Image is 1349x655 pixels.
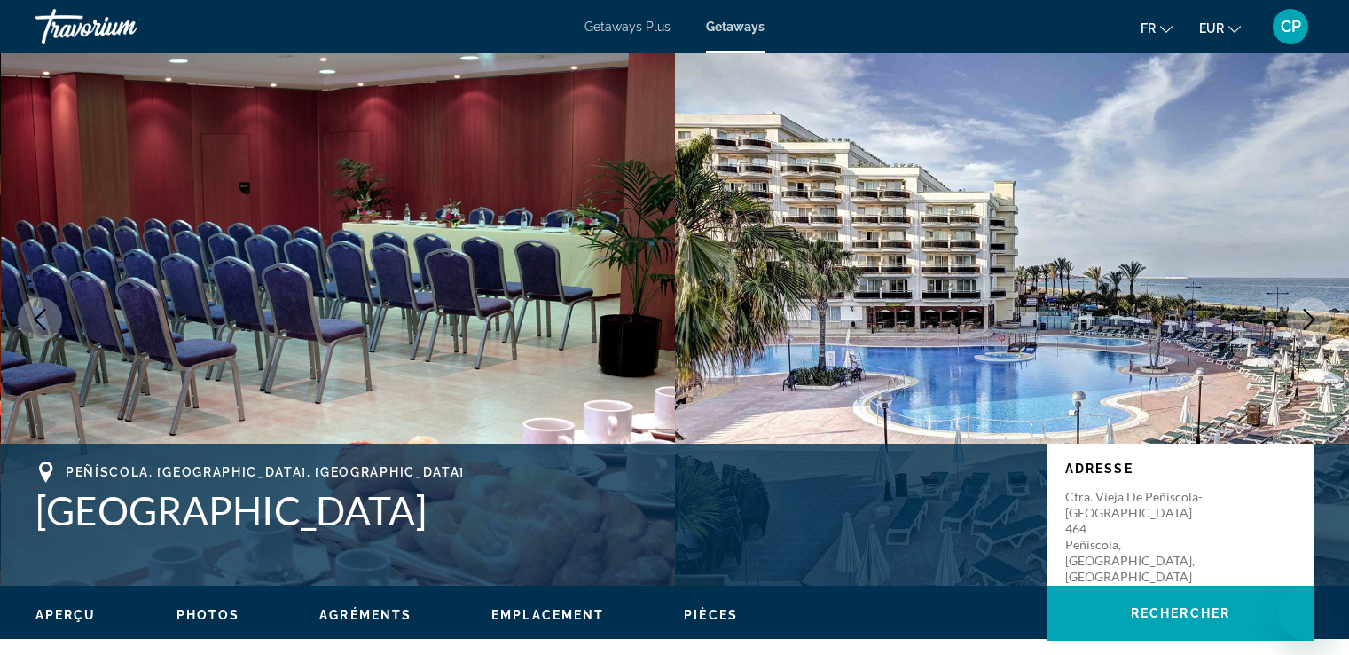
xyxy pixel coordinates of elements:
[1047,586,1314,641] button: Rechercher
[35,607,97,623] button: Aperçu
[319,607,412,623] button: Agréments
[1065,462,1296,476] p: Adresse
[1287,297,1331,342] button: Next image
[1065,489,1207,585] p: Ctra. Vieja de Peñíscola-[GEOGRAPHIC_DATA] 464 Peñíscola, [GEOGRAPHIC_DATA], [GEOGRAPHIC_DATA]
[1141,15,1173,41] button: Change language
[319,608,412,622] span: Agréments
[1141,21,1156,36] span: fr
[491,608,604,622] span: Emplacement
[1199,15,1241,41] button: Change currency
[35,608,97,622] span: Aperçu
[176,607,240,623] button: Photos
[66,465,465,479] span: Peñíscola, [GEOGRAPHIC_DATA], [GEOGRAPHIC_DATA]
[491,607,604,623] button: Emplacement
[18,297,62,342] button: Previous image
[684,607,738,623] button: Pièces
[584,20,671,34] a: Getaways Plus
[1199,21,1224,36] span: EUR
[176,608,240,622] span: Photos
[35,487,1030,533] h1: [GEOGRAPHIC_DATA]
[1131,606,1230,620] span: Rechercher
[35,4,213,50] a: Travorium
[1278,584,1335,641] iframe: Bouton de lancement de la fenêtre de messagerie
[706,20,765,34] a: Getaways
[1267,8,1314,45] button: User Menu
[1281,18,1301,36] span: CP
[684,608,738,622] span: Pièces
